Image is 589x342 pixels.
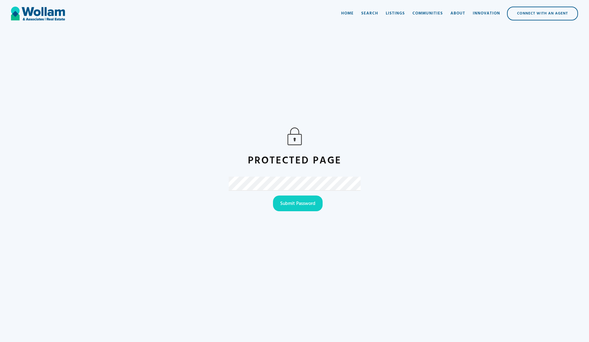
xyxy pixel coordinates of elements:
a: About [447,4,469,23]
a: Communities [409,4,447,23]
a: Connect with an Agent [507,7,578,20]
div: Connect with an Agent [508,7,577,20]
div: Home [341,10,354,17]
a: home [11,4,65,23]
div: Innovation [473,10,500,17]
a: Home [337,4,357,23]
div: About [450,10,465,17]
a: Search [357,4,382,23]
div: Communities [412,10,443,17]
input: Submit Password [273,196,323,211]
div: Listings [386,10,405,17]
a: Innovation [469,4,504,23]
form: Email Form [229,126,361,211]
div: Search [361,10,378,17]
a: Listings [382,4,409,23]
h2: Protected Page [229,155,361,167]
